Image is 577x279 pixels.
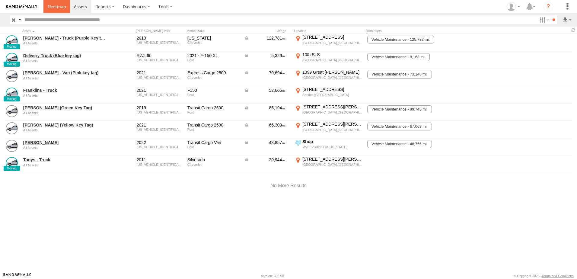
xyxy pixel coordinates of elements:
a: Delivery Truck (Blue key tag) [23,53,106,58]
a: [PERSON_NAME] - Van (Pink key tag) [23,70,106,75]
div: Shop [302,139,362,144]
div: 2021 [137,122,183,128]
label: Click to View Current Location [294,104,363,120]
div: [GEOGRAPHIC_DATA],[GEOGRAPHIC_DATA] [302,58,362,62]
div: Usage [243,29,292,33]
i: ? [544,2,553,11]
div: undefined [23,111,106,115]
div: 1FTBR1Y89MKA45074 [137,128,183,131]
a: Visit our Website [3,273,31,279]
a: View Asset Details [6,70,18,82]
div: Model/Make [186,29,241,33]
div: [GEOGRAPHIC_DATA],[GEOGRAPHIC_DATA] [302,162,362,167]
div: undefined [23,163,106,167]
a: View Asset Details [6,35,18,47]
div: 2011 [137,157,183,162]
div: [STREET_ADDRESS][PERSON_NAME] [302,121,362,127]
div: [PERSON_NAME]./Vin [136,29,184,33]
div: Express Cargo 2500 [187,70,240,75]
div: Chevrolet [187,163,240,166]
div: 1GCRCPEXXBZ404127 [137,163,183,166]
a: View Asset Details [6,122,18,134]
label: Click to View Current Location [294,139,363,155]
a: Franklins - Truck [23,88,106,93]
label: Click to View Current Location [294,52,363,68]
img: rand-logo.svg [6,5,37,9]
div: Ford [187,93,240,97]
div: 1FTEX1EB7MKD30858 [137,93,183,97]
div: 10th St S [302,52,362,57]
div: 2021 [137,88,183,93]
span: Vehicle Maintenance - 89,743 mi. [367,105,432,113]
a: Tonys - Truck [23,157,106,162]
a: View Asset Details [6,105,18,117]
div: Silverado [187,157,240,162]
div: undefined [23,59,106,63]
span: Vehicle Maintenance - 125,782 mi. [367,36,434,43]
div: Data from Vehicle CANbus [244,88,286,93]
div: Location [294,29,363,33]
a: [PERSON_NAME] (Yellow Key Tag) [23,122,106,128]
label: Export results as... [562,15,572,24]
div: 1399 Great [PERSON_NAME] [302,69,362,75]
div: Data from Vehicle CANbus [244,35,286,41]
div: undefined [23,128,106,132]
div: Data from Vehicle CANbus [244,157,286,162]
label: Click to View Current Location [294,34,363,51]
div: Reminders [366,29,462,33]
div: Data from Vehicle CANbus [244,140,286,145]
div: 2022 [137,140,183,145]
div: Sanibel,[GEOGRAPHIC_DATA] [302,93,362,97]
div: Ford [187,128,240,131]
div: 1GCWGAFP4M1243651 [137,76,183,79]
a: View Asset Details [6,157,18,169]
label: Click to View Current Location [294,87,363,103]
label: Click to View Current Location [294,121,363,138]
label: Click to View Current Location [294,156,363,173]
div: undefined [23,94,106,97]
a: [PERSON_NAME] [23,140,106,145]
div: [GEOGRAPHIC_DATA],[GEOGRAPHIC_DATA] [302,110,362,114]
div: 2021 - F-150 XL [187,53,240,58]
div: Yerlin Castro [505,2,522,11]
div: 2019 [137,105,183,111]
div: Data from Vehicle CANbus [244,70,286,75]
div: [GEOGRAPHIC_DATA],[GEOGRAPHIC_DATA] [302,75,362,80]
div: [STREET_ADDRESS][PERSON_NAME] [302,156,362,162]
div: 2019 [137,35,183,41]
div: [GEOGRAPHIC_DATA],[GEOGRAPHIC_DATA] [302,128,362,132]
div: undefined [23,76,106,80]
div: [STREET_ADDRESS] [302,34,362,40]
label: Search Query [18,15,22,24]
div: Transit Cargo 2500 [187,122,240,128]
div: Colorado [187,35,240,41]
a: View Asset Details [6,140,18,152]
a: View Asset Details [6,88,18,100]
label: Click to View Current Location [294,69,363,86]
span: Vehicle Maintenance - 67,063 mi. [367,123,432,130]
div: Ford [187,58,240,62]
span: Refresh [570,27,577,33]
div: Ford [187,145,240,149]
a: View Asset Details [6,53,18,65]
div: RZJL60 [137,53,183,58]
div: MVP Solutions of [US_STATE] [302,145,362,149]
div: Click to Sort [22,29,107,33]
a: [PERSON_NAME] (Green Key Tag) [23,105,106,111]
div: 1FTYR1ZM4KKA56292 [137,111,183,114]
div: © Copyright 2025 - [514,274,574,278]
span: Vehicle Maintenance - 48,756 mi. [367,140,432,148]
div: [STREET_ADDRESS][PERSON_NAME] [302,104,362,110]
div: [STREET_ADDRESS] [302,87,362,92]
div: undefined [23,41,106,45]
div: Data from Vehicle CANbus [244,53,286,58]
div: Ford [187,111,240,114]
div: Data from Vehicle CANbus [244,105,286,111]
div: F150 [187,88,240,93]
div: Chevrolet [187,41,240,44]
div: Data from Vehicle CANbus [244,122,286,128]
span: Vehicle Maintenance - 8,163 mi. [367,53,429,61]
div: 1GCHSCEA6K1163930 [137,41,183,44]
a: [PERSON_NAME] - Truck (Purple Key tag) [23,35,106,41]
div: undefined [23,146,106,149]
